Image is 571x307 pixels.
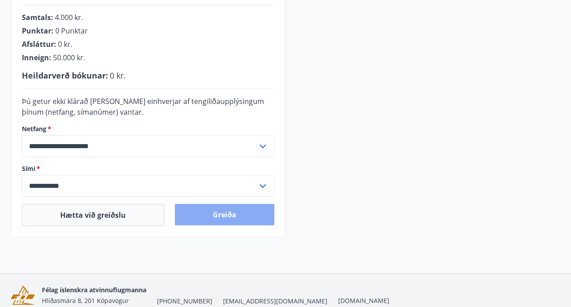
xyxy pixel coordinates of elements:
[55,12,83,22] span: 4.000 kr.
[42,286,146,294] span: Félag íslenskra atvinnuflugmanna
[22,26,54,36] span: Punktar :
[22,53,51,62] span: Inneign :
[22,124,274,133] label: Netfang
[22,39,56,49] span: Afsláttur :
[58,39,72,49] span: 0 kr.
[55,26,88,36] span: 0 Punktar
[22,204,164,226] button: Hætta við greiðslu
[338,296,389,305] a: [DOMAIN_NAME]
[42,296,129,305] span: Hlíðasmára 8, 201 Kópavogur
[223,297,327,306] span: [EMAIL_ADDRESS][DOMAIN_NAME]
[22,96,264,117] span: Þú getur ekki klárað [PERSON_NAME] einhverjar af tengiliðaupplýsingum þínum (netfang, símanúmer) ...
[53,53,85,62] span: 50.000 kr.
[22,70,108,81] span: Heildarverð bókunar :
[11,286,35,305] img: FGYwLRsDkrbKU9IF3wjeuKl1ApL8nCcSRU6gK6qq.png
[157,297,212,306] span: [PHONE_NUMBER]
[22,164,274,173] label: Sími
[175,204,274,225] button: Greiða
[22,12,53,22] span: Samtals :
[110,70,126,81] span: 0 kr.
